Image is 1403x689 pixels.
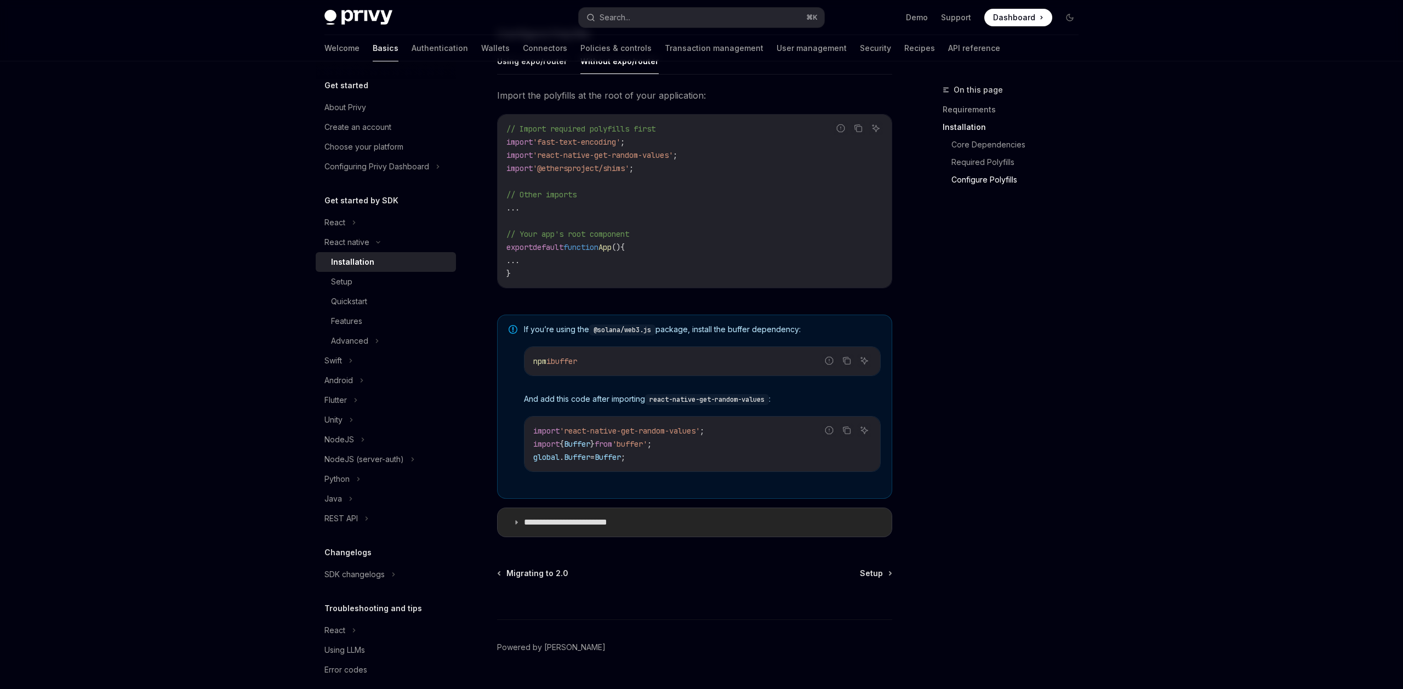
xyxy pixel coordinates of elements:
[324,374,353,387] div: Android
[590,452,595,462] span: =
[506,269,511,278] span: }
[324,10,392,25] img: dark logo
[806,13,818,22] span: ⌘ K
[580,35,652,61] a: Policies & controls
[645,394,769,405] code: react-native-get-random-values
[324,394,347,407] div: Flutter
[506,190,577,200] span: // Other imports
[324,546,372,559] h5: Changelogs
[621,452,625,462] span: ;
[533,242,563,252] span: default
[533,452,560,462] span: global
[506,137,533,147] span: import
[589,324,655,335] code: @solana/web3.js
[324,35,360,61] a: Welcome
[506,163,533,173] span: import
[324,194,398,207] h5: Get started by SDK
[840,423,854,437] button: Copy the contents from the code block
[316,252,456,272] a: Installation
[595,452,621,462] span: Buffer
[324,140,403,153] div: Choose your platform
[822,354,836,368] button: Report incorrect code
[590,439,595,449] span: }
[533,163,629,173] span: '@ethersproject/shims'
[598,242,612,252] span: App
[840,354,854,368] button: Copy the contents from the code block
[316,292,456,311] a: Quickstart
[560,439,564,449] span: {
[857,354,871,368] button: Ask AI
[600,11,630,24] div: Search...
[324,433,354,446] div: NodeJS
[316,272,456,292] a: Setup
[673,150,677,160] span: ;
[324,492,342,505] div: Java
[324,472,350,486] div: Python
[506,203,520,213] span: ...
[324,160,429,173] div: Configuring Privy Dashboard
[857,423,871,437] button: Ask AI
[373,35,398,61] a: Basics
[647,439,652,449] span: ;
[943,101,1087,118] a: Requirements
[533,356,546,366] span: npm
[497,642,606,653] a: Powered by [PERSON_NAME]
[316,660,456,680] a: Error codes
[331,275,352,288] div: Setup
[324,101,366,114] div: About Privy
[951,136,1087,153] a: Core Dependencies
[941,12,971,23] a: Support
[509,325,517,334] svg: Note
[506,255,520,265] span: ...
[822,423,836,437] button: Report incorrect code
[620,137,625,147] span: ;
[869,121,883,135] button: Ask AI
[984,9,1052,26] a: Dashboard
[564,452,590,462] span: Buffer
[324,624,345,637] div: React
[777,35,847,61] a: User management
[316,98,456,117] a: About Privy
[324,216,345,229] div: React
[943,118,1087,136] a: Installation
[860,35,891,61] a: Security
[331,255,374,269] div: Installation
[560,426,700,436] span: 'react-native-get-random-values'
[560,452,564,462] span: .
[595,439,612,449] span: from
[324,121,391,134] div: Create an account
[506,229,629,239] span: // Your app's root component
[620,242,625,252] span: {
[523,35,567,61] a: Connectors
[497,88,892,103] span: Import the polyfills at the root of your application:
[860,568,891,579] a: Setup
[324,354,342,367] div: Swift
[948,35,1000,61] a: API reference
[324,663,367,676] div: Error codes
[316,311,456,331] a: Features
[951,153,1087,171] a: Required Polyfills
[498,568,568,579] a: Migrating to 2.0
[324,602,422,615] h5: Troubleshooting and tips
[412,35,468,61] a: Authentication
[533,439,560,449] span: import
[533,150,673,160] span: 'react-native-get-random-values'
[506,242,533,252] span: export
[563,242,598,252] span: function
[316,137,456,157] a: Choose your platform
[612,242,620,252] span: ()
[533,426,560,436] span: import
[579,8,824,27] button: Search...⌘K
[1061,9,1079,26] button: Toggle dark mode
[506,150,533,160] span: import
[834,121,848,135] button: Report incorrect code
[993,12,1035,23] span: Dashboard
[324,236,369,249] div: React native
[316,640,456,660] a: Using LLMs
[481,35,510,61] a: Wallets
[316,117,456,137] a: Create an account
[331,315,362,328] div: Features
[324,644,365,657] div: Using LLMs
[324,79,368,92] h5: Get started
[951,171,1087,189] a: Configure Polyfills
